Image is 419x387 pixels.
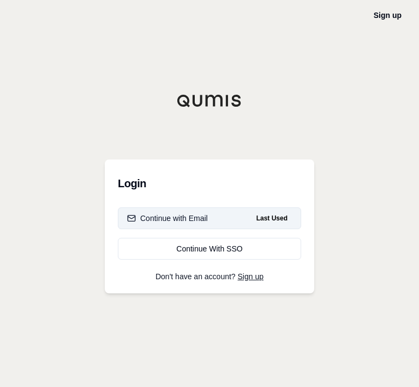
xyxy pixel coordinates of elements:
[238,272,264,281] a: Sign up
[118,238,301,260] a: Continue With SSO
[177,94,242,107] img: Qumis
[127,213,208,224] div: Continue with Email
[374,11,402,20] a: Sign up
[118,207,301,229] button: Continue with EmailLast Used
[118,173,301,194] h3: Login
[252,212,292,225] span: Last Used
[118,273,301,280] p: Don't have an account?
[127,243,292,254] div: Continue With SSO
